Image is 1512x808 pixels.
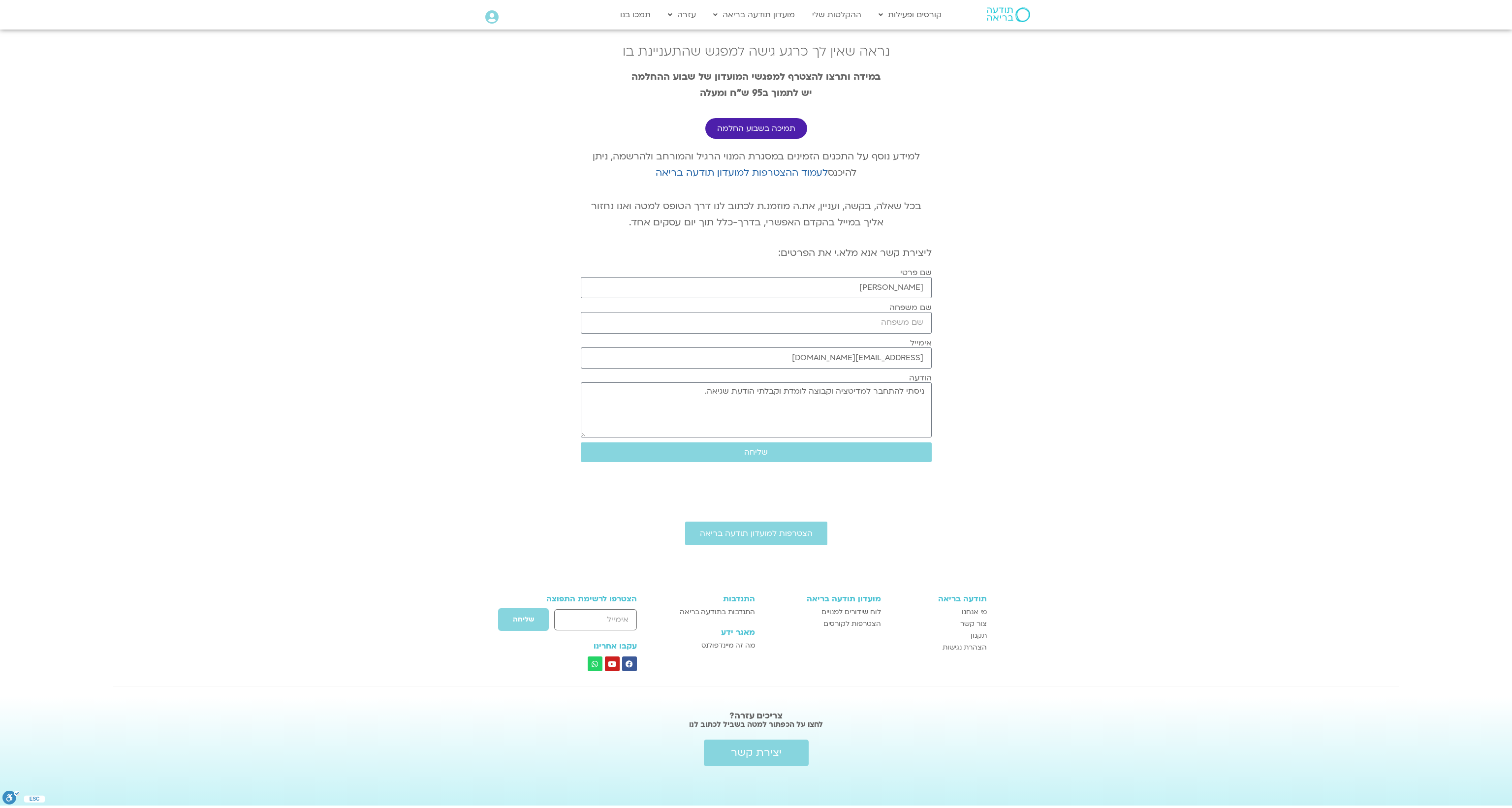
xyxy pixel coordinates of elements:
a: עזרה [663,5,701,24]
a: תקנון [891,630,987,642]
strong: במידה ותרצו להצטרף למפגשי המועדון של שבוע ההחלמה יש לתמוך ב95 ש״ח ומעלה [631,70,881,99]
label: שם פרטי [900,268,932,277]
a: מה זה מיינדפולנס [664,640,755,652]
label: שם משפחה [889,303,932,312]
span: יצירת קשר [731,747,782,759]
a: צור קשר [891,618,987,630]
span: תמיכה בשבוע החלמה [717,124,795,133]
h3: התנדבות [664,594,755,603]
a: הצהרת נגישות [891,642,987,653]
h3: הצטרפו לרשימת התפוצה [525,594,637,603]
a: הצטרפות למועדון תודעה בריאה [685,522,827,545]
span: שליחה [513,616,534,623]
form: טופס חדש [525,608,637,636]
span: הצטרפות למועדון תודעה בריאה [700,529,813,538]
label: הודעה [909,373,932,382]
input: שם פרטי [581,277,932,298]
span: הצהרת נגישות [943,642,987,653]
span: התנדבות בתודעה בריאה [680,606,755,618]
button: שליחה [498,608,549,631]
a: קורסים ופעילות [874,5,946,24]
p: בכל שאלה, בקשה, ועניין, את.ה מוזמנ.ת לכתוב לנו דרך הטופס למטה ואנו נחזור אליך במייל בהקדם האפשרי,... [581,198,932,231]
textarea: ניסתי להתחבר למדיטציה וקבוצה לומדת וקבלתי הודעת שגיאה. [581,382,932,438]
h2: ליצירת קשר אנא מלא.י את הפרטים: [581,248,932,258]
a: מועדון תודעה בריאה [708,5,800,24]
button: שליחה [581,442,932,462]
a: הצטרפות לקורסים [765,618,881,630]
input: אימייל [554,609,636,630]
h3: מאגר ידע [664,628,755,637]
a: ההקלטות שלי [807,5,866,24]
a: לוח שידורים למנויים [765,606,881,618]
span: מי אנחנו [962,606,987,618]
span: מה זה מיינדפולנס [701,640,755,652]
span: צור קשר [960,618,987,630]
span: לוח שידורים למנויים [821,606,881,618]
h2: צריכים עזרה? [500,711,1012,721]
h3: עקבו אחרינו [525,642,637,651]
a: התנדבות בתודעה בריאה [664,606,755,618]
a: יצירת קשר [704,740,809,766]
a: לעמוד ההצטרפות למועדון תודעה בריאה [656,166,828,179]
a: מי אנחנו [891,606,987,618]
label: אימייל [910,339,932,347]
span: הצטרפות לקורסים [823,618,881,630]
img: תודעה בריאה [987,7,1030,22]
h2: נראה שאין לך כרגע גישה למפגש שהתעניינת בו [581,44,932,59]
p: למידע נוסף על התכנים הזמינים במסגרת המנוי הרגיל והמורחב ולהרשמה, ניתן להיכנס [581,149,932,181]
h3: מועדון תודעה בריאה [765,594,881,603]
form: טופס חדש [581,268,932,467]
a: תמכו בנו [615,5,656,24]
input: שם משפחה [581,312,932,333]
a: תמיכה בשבוע החלמה [705,118,807,139]
h3: תודעה בריאה [891,594,987,603]
span: שליחה [744,448,768,457]
span: תקנון [971,630,987,642]
input: אימייל [581,347,932,369]
h2: לחצו על הכפתור למטה בשביל לכתוב לנו [500,719,1012,729]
